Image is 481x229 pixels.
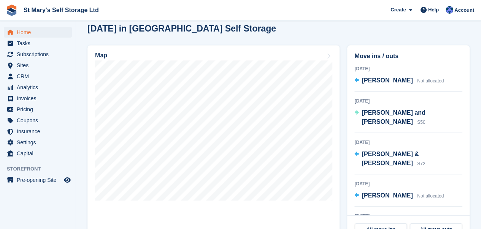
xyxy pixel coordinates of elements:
[4,38,72,49] a: menu
[417,161,425,166] span: S72
[4,126,72,137] a: menu
[354,76,444,86] a: [PERSON_NAME] Not allocated
[428,6,439,14] span: Help
[4,49,72,60] a: menu
[17,82,62,93] span: Analytics
[362,151,419,166] span: [PERSON_NAME] & [PERSON_NAME]
[63,175,72,185] a: Preview store
[17,126,62,137] span: Insurance
[354,213,462,220] div: [DATE]
[354,52,462,61] h2: Move ins / outs
[4,27,72,38] a: menu
[21,4,102,16] a: St Mary's Self Storage Ltd
[362,77,413,84] span: [PERSON_NAME]
[17,148,62,159] span: Capital
[454,6,474,14] span: Account
[87,24,276,34] h2: [DATE] in [GEOGRAPHIC_DATA] Self Storage
[446,6,453,14] img: Matthew Keenan
[354,180,462,187] div: [DATE]
[4,93,72,104] a: menu
[4,60,72,71] a: menu
[354,139,462,146] div: [DATE]
[4,71,72,82] a: menu
[17,71,62,82] span: CRM
[17,93,62,104] span: Invoices
[6,5,17,16] img: stora-icon-8386f47178a22dfd0bd8f6a31ec36ba5ce8667c1dd55bd0f319d3a0aa187defe.svg
[17,60,62,71] span: Sites
[17,38,62,49] span: Tasks
[17,137,62,148] span: Settings
[354,98,462,104] div: [DATE]
[417,120,425,125] span: S50
[4,175,72,185] a: menu
[362,109,425,125] span: [PERSON_NAME] and [PERSON_NAME]
[362,192,413,199] span: [PERSON_NAME]
[354,108,462,127] a: [PERSON_NAME] and [PERSON_NAME] S50
[17,115,62,126] span: Coupons
[4,82,72,93] a: menu
[95,52,107,59] h2: Map
[354,191,444,201] a: [PERSON_NAME] Not allocated
[4,148,72,159] a: menu
[417,78,444,84] span: Not allocated
[391,6,406,14] span: Create
[354,150,462,169] a: [PERSON_NAME] & [PERSON_NAME] S72
[4,115,72,126] a: menu
[4,137,72,148] a: menu
[7,165,76,173] span: Storefront
[17,49,62,60] span: Subscriptions
[17,27,62,38] span: Home
[17,104,62,115] span: Pricing
[4,104,72,115] a: menu
[17,175,62,185] span: Pre-opening Site
[354,65,462,72] div: [DATE]
[417,193,444,199] span: Not allocated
